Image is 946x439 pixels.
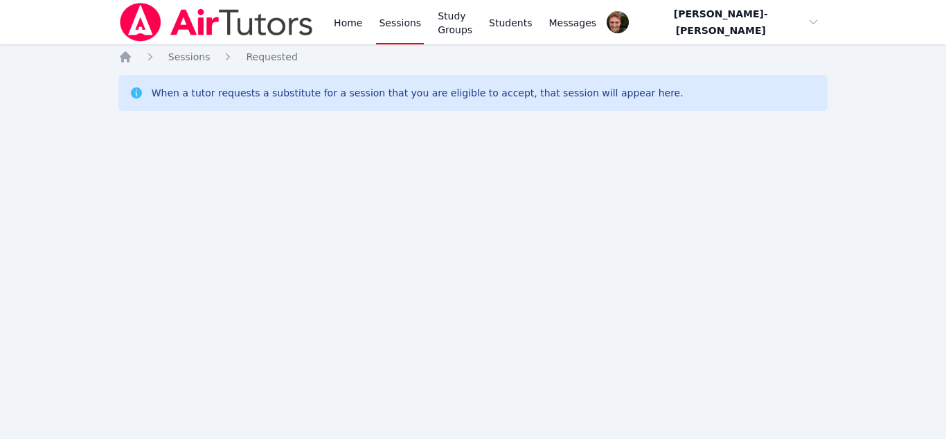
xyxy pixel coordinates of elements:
[168,50,211,64] a: Sessions
[168,51,211,62] span: Sessions
[118,3,314,42] img: Air Tutors
[118,50,828,64] nav: Breadcrumb
[152,86,684,100] div: When a tutor requests a substitute for a session that you are eligible to accept, that session wi...
[246,50,297,64] a: Requested
[246,51,297,62] span: Requested
[549,16,597,30] span: Messages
